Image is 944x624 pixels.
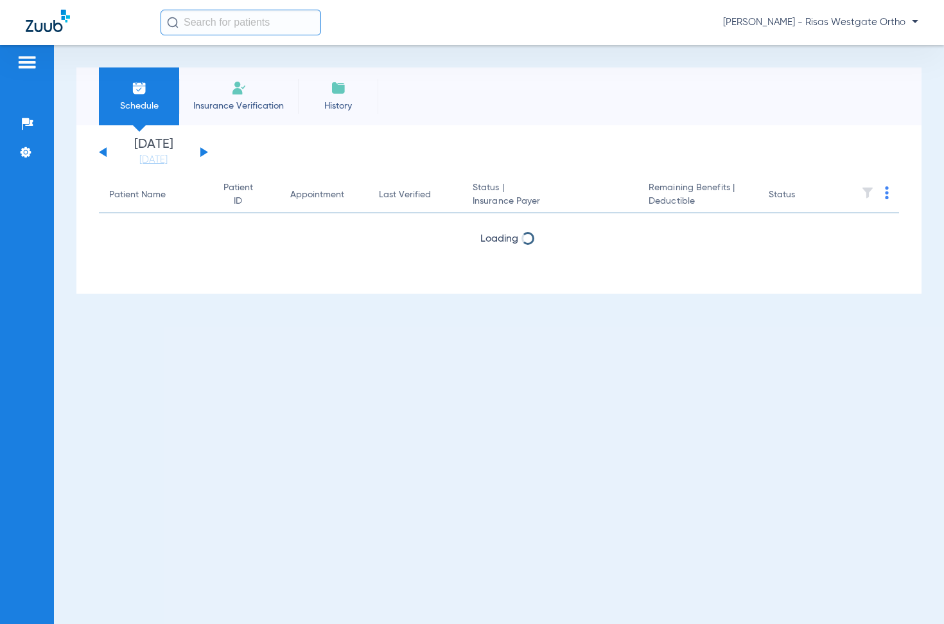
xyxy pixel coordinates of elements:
[480,234,518,244] span: Loading
[109,188,197,202] div: Patient Name
[17,55,37,70] img: hamburger-icon
[109,100,170,112] span: Schedule
[473,195,628,208] span: Insurance Payer
[109,188,166,202] div: Patient Name
[638,177,758,213] th: Remaining Benefits |
[649,195,748,208] span: Deductible
[462,177,638,213] th: Status |
[231,80,247,96] img: Manual Insurance Verification
[861,186,874,199] img: filter.svg
[290,188,344,202] div: Appointment
[331,80,346,96] img: History
[218,181,258,208] div: Patient ID
[161,10,321,35] input: Search for patients
[885,186,889,199] img: group-dot-blue.svg
[379,188,452,202] div: Last Verified
[189,100,288,112] span: Insurance Verification
[115,138,192,166] li: [DATE]
[115,154,192,166] a: [DATE]
[379,188,431,202] div: Last Verified
[132,80,147,96] img: Schedule
[308,100,369,112] span: History
[290,188,358,202] div: Appointment
[26,10,70,32] img: Zuub Logo
[723,16,918,29] span: [PERSON_NAME] - Risas Westgate Ortho
[218,181,270,208] div: Patient ID
[758,177,845,213] th: Status
[167,17,179,28] img: Search Icon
